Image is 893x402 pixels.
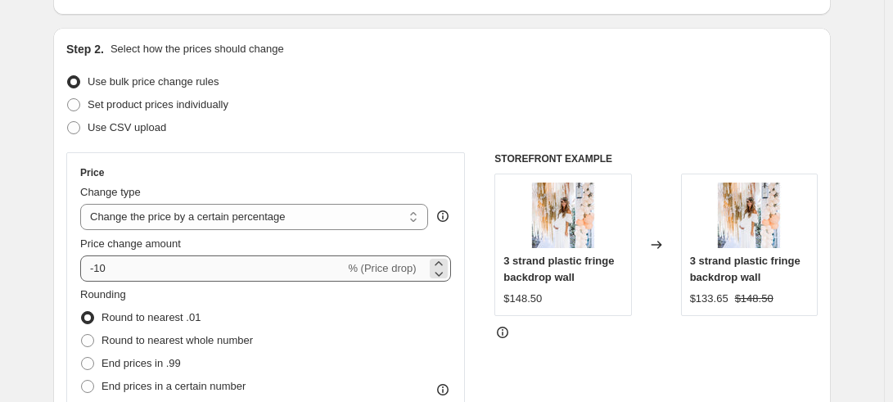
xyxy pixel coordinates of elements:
[735,291,773,307] strike: $148.50
[494,152,818,165] h6: STOREFRONT EXAMPLE
[101,380,246,392] span: End prices in a certain number
[348,262,416,274] span: % (Price drop)
[690,291,728,307] div: $133.65
[101,311,201,323] span: Round to nearest .01
[88,98,228,111] span: Set product prices individually
[80,186,141,198] span: Change type
[88,121,166,133] span: Use CSV upload
[503,255,614,283] span: 3 strand plastic fringe backdrop wall
[716,183,782,248] img: image_80x.jpg
[80,288,126,300] span: Rounding
[530,183,596,248] img: image_80x.jpg
[88,75,219,88] span: Use bulk price change rules
[66,41,104,57] h2: Step 2.
[435,208,451,224] div: help
[101,334,253,346] span: Round to nearest whole number
[690,255,801,283] span: 3 strand plastic fringe backdrop wall
[503,291,542,307] div: $148.50
[80,166,104,179] h3: Price
[110,41,284,57] p: Select how the prices should change
[80,237,181,250] span: Price change amount
[101,357,181,369] span: End prices in .99
[80,255,345,282] input: -15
